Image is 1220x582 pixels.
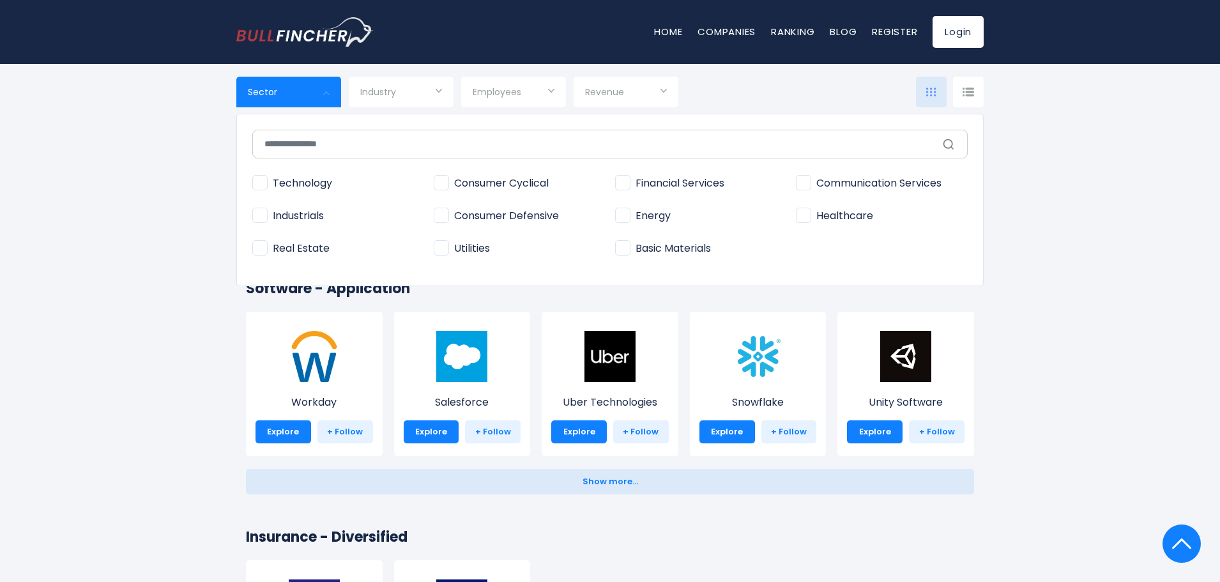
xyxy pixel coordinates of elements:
span: Employees [473,86,521,98]
span: Financial Services [615,177,724,190]
img: bullfincher logo [236,17,374,47]
span: Energy [615,210,671,223]
span: Healthcare [796,210,873,223]
span: Communication Services [796,177,942,190]
span: Consumer Cyclical [434,177,549,190]
a: Login [933,16,984,48]
span: Basic Materials [615,242,711,256]
a: Blog [830,25,857,38]
span: Industry [360,86,396,98]
span: Real Estate [252,242,330,256]
a: Ranking [771,25,814,38]
a: Go to homepage [236,17,374,47]
span: Utilities [434,242,490,256]
span: Technology [252,177,332,190]
a: Home [654,25,682,38]
a: Companies [698,25,756,38]
a: Register [872,25,917,38]
span: Industrials [252,210,324,223]
span: Consumer Defensive [434,210,559,223]
span: Revenue [585,86,624,98]
span: Sector [248,86,277,98]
